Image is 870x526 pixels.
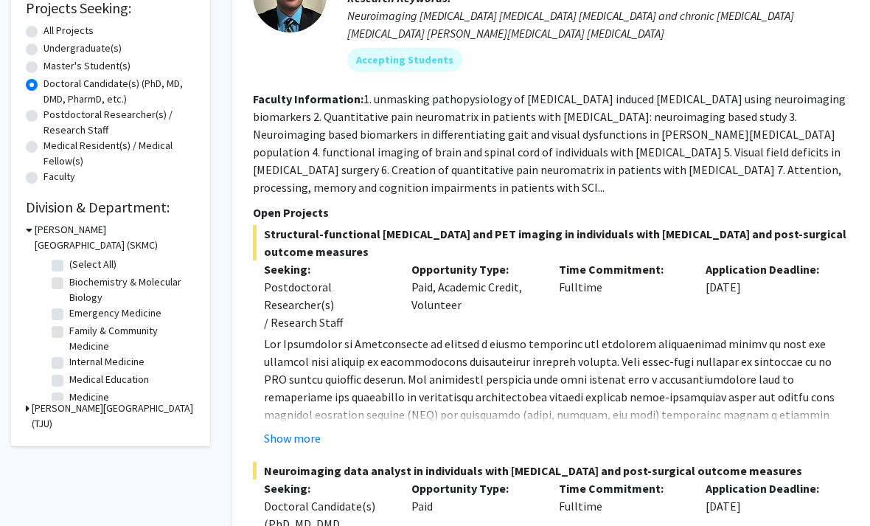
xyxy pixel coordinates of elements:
[69,274,192,305] label: Biochemistry & Molecular Biology
[548,260,695,331] div: Fulltime
[43,169,75,184] label: Faculty
[411,260,537,278] p: Opportunity Type:
[264,260,389,278] p: Seeking:
[559,480,684,497] p: Time Commitment:
[347,48,462,72] mat-chip: Accepting Students
[69,305,161,321] label: Emergency Medicine
[32,401,195,432] h3: [PERSON_NAME][GEOGRAPHIC_DATA] (TJU)
[411,480,537,497] p: Opportunity Type:
[69,323,192,354] label: Family & Community Medicine
[35,222,195,253] h3: [PERSON_NAME][GEOGRAPHIC_DATA] (SKMC)
[559,260,684,278] p: Time Commitment:
[43,41,122,56] label: Undergraduate(s)
[400,260,548,331] div: Paid, Academic Credit, Volunteer
[264,429,321,447] button: Show more
[43,58,130,74] label: Master's Student(s)
[347,7,853,42] div: Neuroimaging [MEDICAL_DATA] [MEDICAL_DATA] [MEDICAL_DATA] and chronic [MEDICAL_DATA] [MEDICAL_DAT...
[69,354,145,370] label: Internal Medicine
[706,480,831,497] p: Application Deadline:
[253,91,846,195] fg-read-more: 1. unmasking pathopysiology of [MEDICAL_DATA] induced [MEDICAL_DATA] using neuroimaging biomarker...
[43,107,195,138] label: Postdoctoral Researcher(s) / Research Staff
[706,260,831,278] p: Application Deadline:
[69,257,116,272] label: (Select All)
[253,225,853,260] span: Structural-functional [MEDICAL_DATA] and PET imaging in individuals with [MEDICAL_DATA] and post-...
[43,76,195,107] label: Doctoral Candidate(s) (PhD, MD, DMD, PharmD, etc.)
[253,204,853,221] p: Open Projects
[264,480,389,497] p: Seeking:
[43,23,94,38] label: All Projects
[695,260,842,331] div: [DATE]
[253,462,853,480] span: Neuroimaging data analyst in individuals with [MEDICAL_DATA] and post-surgical outcome measures
[253,91,363,106] b: Faculty Information:
[69,372,149,387] label: Medical Education
[43,138,195,169] label: Medical Resident(s) / Medical Fellow(s)
[69,390,109,405] label: Medicine
[26,198,195,216] h2: Division & Department:
[264,278,389,331] div: Postdoctoral Researcher(s) / Research Staff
